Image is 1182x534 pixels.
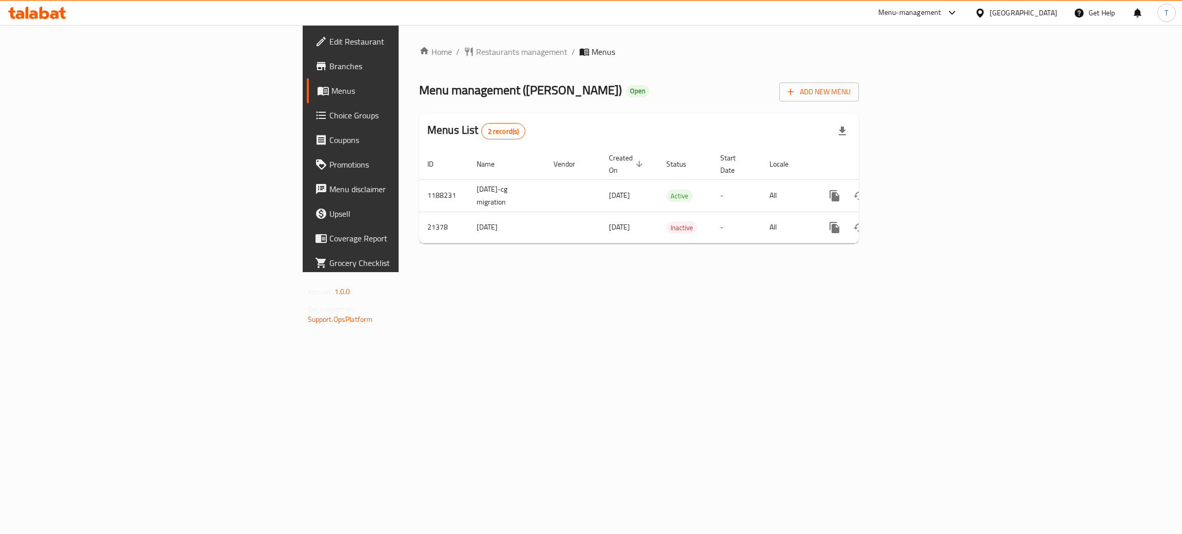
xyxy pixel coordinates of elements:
span: Locale [770,158,802,170]
span: Start Date [720,152,749,176]
span: Add New Menu [787,86,851,98]
span: ID [427,158,447,170]
div: Export file [830,119,855,143]
a: Coverage Report [307,226,500,251]
div: Menu-management [878,7,941,19]
span: Status [666,158,700,170]
span: Menus [592,46,615,58]
span: 2 record(s) [482,127,525,136]
span: Vendor [554,158,588,170]
span: Choice Groups [329,109,492,121]
button: Change Status [847,215,872,240]
span: Version: [308,285,333,298]
span: Get support on: [308,302,355,316]
a: Promotions [307,152,500,177]
span: Active [666,190,693,202]
div: Open [626,85,649,97]
span: Edit Restaurant [329,35,492,48]
span: Created On [609,152,646,176]
a: Upsell [307,201,500,226]
a: Edit Restaurant [307,29,500,54]
td: - [712,179,761,212]
a: Choice Groups [307,103,500,128]
a: Support.OpsPlatform [308,313,373,326]
td: All [761,212,814,243]
span: 1.0.0 [334,285,350,298]
td: [DATE] [468,212,545,243]
span: Branches [329,60,492,72]
a: Branches [307,54,500,78]
a: Grocery Checklist [307,251,500,275]
td: - [712,212,761,243]
span: Restaurants management [476,46,567,58]
th: Actions [814,149,929,180]
td: [DATE]-cg migration [468,179,545,212]
button: more [822,215,847,240]
div: [GEOGRAPHIC_DATA] [990,7,1057,18]
li: / [572,46,575,58]
button: more [822,183,847,208]
span: [DATE] [609,189,630,202]
button: Add New Menu [779,83,859,101]
span: Open [626,87,649,95]
span: T [1165,7,1168,18]
span: Menu management ( [PERSON_NAME] ) [419,78,622,101]
span: Upsell [329,208,492,220]
span: Menus [331,85,492,97]
span: Coverage Report [329,232,492,244]
table: enhanced table [419,149,929,243]
td: All [761,179,814,212]
a: Menu disclaimer [307,177,500,201]
span: Inactive [666,222,697,234]
span: [DATE] [609,220,630,234]
div: Total records count [481,123,526,139]
span: Menu disclaimer [329,183,492,195]
span: Coupons [329,134,492,146]
a: Menus [307,78,500,103]
a: Coupons [307,128,500,152]
nav: breadcrumb [419,46,859,58]
span: Grocery Checklist [329,257,492,269]
span: Name [477,158,508,170]
a: Restaurants management [464,46,567,58]
h2: Menus List [427,122,525,139]
span: Promotions [329,158,492,171]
